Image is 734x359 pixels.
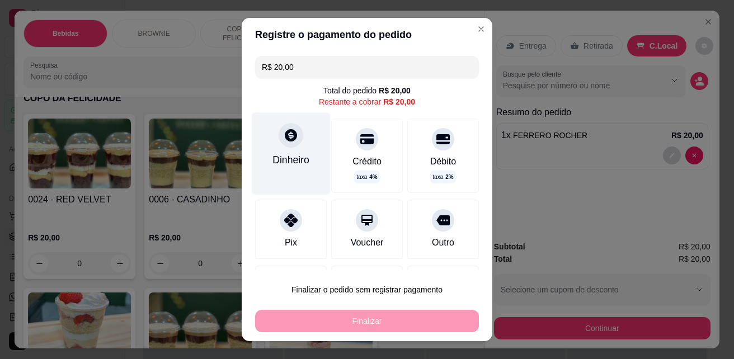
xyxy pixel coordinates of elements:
[262,56,472,78] input: Ex.: hambúrguer de cordeiro
[356,173,377,181] p: taxa
[351,236,384,249] div: Voucher
[472,20,490,38] button: Close
[430,155,456,168] div: Débito
[272,153,309,167] div: Dinheiro
[432,173,453,181] p: taxa
[352,155,382,168] div: Crédito
[255,278,479,301] button: Finalizar o pedido sem registrar pagamento
[369,173,377,181] span: 4 %
[383,96,415,107] div: R$ 20,00
[319,96,415,107] div: Restante a cobrar
[285,236,297,249] div: Pix
[432,236,454,249] div: Outro
[379,85,411,96] div: R$ 20,00
[323,85,411,96] div: Total do pedido
[445,173,453,181] span: 2 %
[242,18,492,51] header: Registre o pagamento do pedido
